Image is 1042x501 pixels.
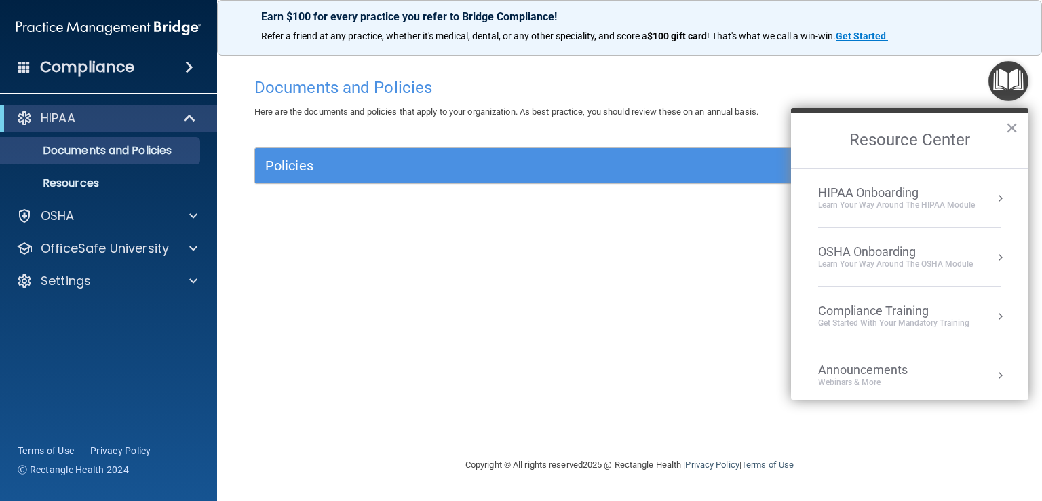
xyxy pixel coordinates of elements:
[18,444,74,458] a: Terms of Use
[16,14,201,41] img: PMB logo
[818,200,975,211] div: Learn Your Way around the HIPAA module
[41,240,169,257] p: OfficeSafe University
[41,273,91,289] p: Settings
[647,31,707,41] strong: $100 gift card
[261,10,998,23] p: Earn $100 for every practice you refer to Bridge Compliance!
[836,31,886,41] strong: Get Started
[1005,117,1018,138] button: Close
[741,460,794,470] a: Terms of Use
[18,463,129,477] span: Ⓒ Rectangle Health 2024
[818,318,969,329] div: Get Started with your mandatory training
[265,158,807,173] h5: Policies
[988,61,1028,101] button: Open Resource Center
[818,377,935,388] div: Webinars & More
[40,58,134,77] h4: Compliance
[685,460,739,470] a: Privacy Policy
[791,113,1028,168] h2: Resource Center
[254,79,1005,96] h4: Documents and Policies
[265,155,994,177] a: Policies
[9,144,194,157] p: Documents and Policies
[382,443,877,487] div: Copyright © All rights reserved 2025 @ Rectangle Health | |
[16,240,197,257] a: OfficeSafe University
[254,107,758,117] span: Here are the documents and policies that apply to your organization. As best practice, you should...
[818,244,973,259] div: OSHA Onboarding
[707,31,836,41] span: ! That's what we call a win-win.
[836,31,888,41] a: Get Started
[791,108,1028,400] div: Resource Center
[90,444,151,458] a: Privacy Policy
[41,208,75,224] p: OSHA
[41,110,75,126] p: HIPAA
[261,31,647,41] span: Refer a friend at any practice, whether it's medical, dental, or any other speciality, and score a
[16,208,197,224] a: OSHA
[818,185,975,200] div: HIPAA Onboarding
[818,259,973,270] div: Learn your way around the OSHA module
[818,303,969,318] div: Compliance Training
[16,273,197,289] a: Settings
[9,177,194,190] p: Resources
[16,110,197,126] a: HIPAA
[818,363,935,377] div: Announcements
